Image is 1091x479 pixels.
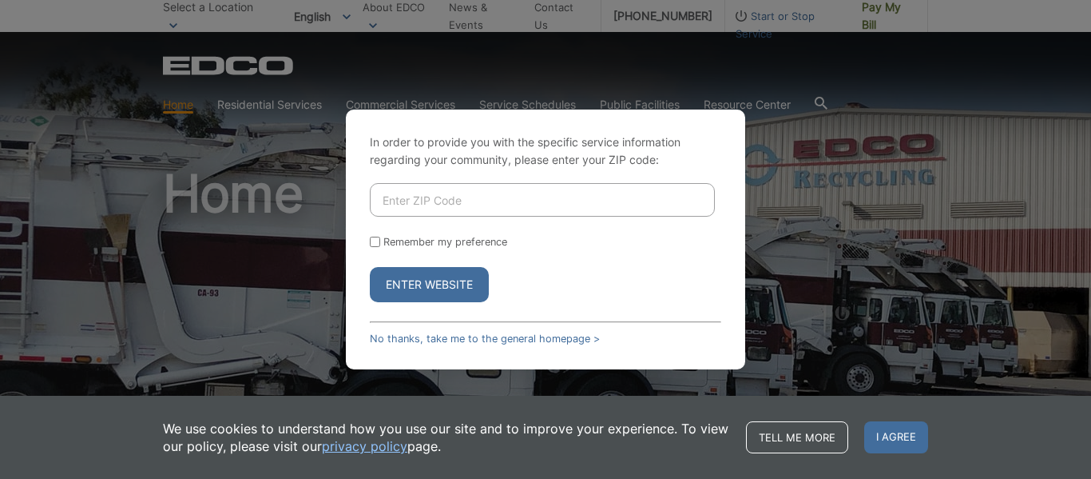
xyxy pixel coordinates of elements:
a: No thanks, take me to the general homepage > [370,333,600,345]
span: I agree [864,421,928,453]
button: Enter Website [370,267,489,302]
a: privacy policy [322,437,407,455]
p: We use cookies to understand how you use our site and to improve your experience. To view our pol... [163,420,730,455]
input: Enter ZIP Code [370,183,715,217]
p: In order to provide you with the specific service information regarding your community, please en... [370,134,721,169]
label: Remember my preference [383,236,507,248]
a: Tell me more [746,421,848,453]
